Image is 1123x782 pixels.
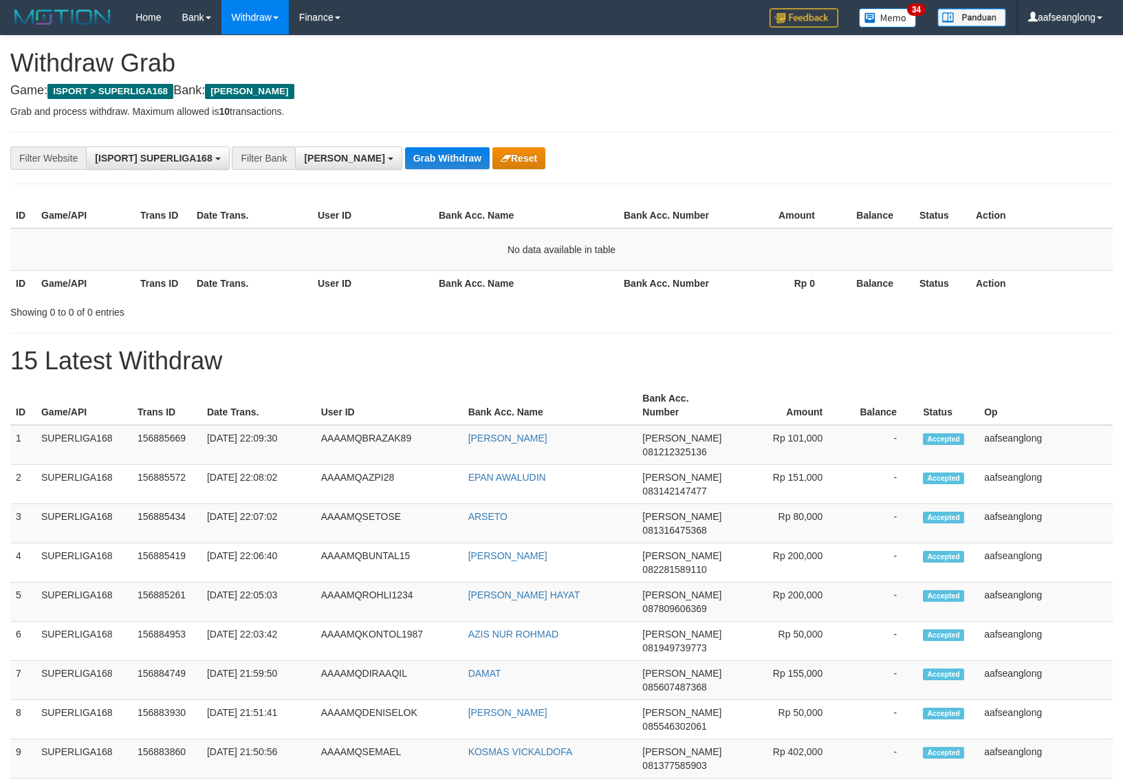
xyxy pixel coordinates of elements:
td: AAAAMQSEMAEL [316,739,463,779]
th: Trans ID [135,203,191,228]
td: SUPERLIGA168 [36,543,132,583]
a: [PERSON_NAME] HAYAT [468,589,580,600]
span: Accepted [923,590,964,602]
td: AAAAMQAZPI28 [316,465,463,504]
td: AAAAMQKONTOL1987 [316,622,463,661]
a: AZIS NUR ROHMAD [468,629,558,640]
span: Copy 087809606369 to clipboard [642,603,706,614]
th: Bank Acc. Number [618,203,717,228]
span: [PERSON_NAME] [642,433,721,444]
th: Bank Acc. Name [433,203,618,228]
td: SUPERLIGA168 [36,465,132,504]
button: [ISPORT] SUPERLIGA168 [86,146,229,170]
th: Balance [836,203,914,228]
h4: Game: Bank: [10,84,1113,98]
th: User ID [312,270,433,296]
th: User ID [316,386,463,425]
td: Rp 155,000 [732,661,843,700]
td: [DATE] 21:59:50 [201,661,316,700]
h1: Withdraw Grab [10,50,1113,77]
td: No data available in table [10,228,1113,271]
strong: 10 [219,106,230,117]
td: 9 [10,739,36,779]
th: User ID [312,203,433,228]
span: [PERSON_NAME] [642,472,721,483]
th: ID [10,270,36,296]
td: - [843,504,917,543]
img: panduan.png [937,8,1006,27]
span: [PERSON_NAME] [205,84,294,99]
td: SUPERLIGA168 [36,622,132,661]
span: [PERSON_NAME] [642,746,721,757]
th: Rp 0 [717,270,836,296]
p: Grab and process withdraw. Maximum allowed is transactions. [10,105,1113,118]
td: aafseanglong [979,425,1113,465]
span: Copy 085607487368 to clipboard [642,682,706,693]
div: Showing 0 to 0 of 0 entries [10,300,457,319]
td: AAAAMQDENISELOK [316,700,463,739]
td: - [843,739,917,779]
a: EPAN AWALUDIN [468,472,546,483]
div: Filter Bank [232,146,295,170]
td: 1 [10,425,36,465]
td: - [843,465,917,504]
td: SUPERLIGA168 [36,583,132,622]
td: 2 [10,465,36,504]
td: SUPERLIGA168 [36,661,132,700]
td: AAAAMQSETOSE [316,504,463,543]
td: aafseanglong [979,700,1113,739]
div: Filter Website [10,146,86,170]
a: [PERSON_NAME] [468,707,547,718]
span: [ISPORT] SUPERLIGA168 [95,153,212,164]
span: Accepted [923,669,964,680]
a: KOSMAS VICKALDOFA [468,746,573,757]
th: Action [970,270,1113,296]
span: Accepted [923,629,964,641]
td: SUPERLIGA168 [36,700,132,739]
span: [PERSON_NAME] [304,153,384,164]
td: 156885669 [132,425,201,465]
span: Copy 085546302061 to clipboard [642,721,706,732]
td: Rp 80,000 [732,504,843,543]
th: Date Trans. [191,203,312,228]
td: 156884953 [132,622,201,661]
span: [PERSON_NAME] [642,707,721,718]
td: 5 [10,583,36,622]
span: [PERSON_NAME] [642,668,721,679]
span: Copy 081212325136 to clipboard [642,446,706,457]
td: 156885261 [132,583,201,622]
span: [PERSON_NAME] [642,589,721,600]
th: Action [970,203,1113,228]
td: [DATE] 22:07:02 [201,504,316,543]
td: Rp 50,000 [732,700,843,739]
td: - [843,543,917,583]
td: [DATE] 22:03:42 [201,622,316,661]
td: AAAAMQROHLI1234 [316,583,463,622]
img: MOTION_logo.png [10,7,115,28]
th: Trans ID [132,386,201,425]
td: [DATE] 22:08:02 [201,465,316,504]
span: ISPORT > SUPERLIGA168 [47,84,173,99]
td: 156883930 [132,700,201,739]
td: Rp 101,000 [732,425,843,465]
td: SUPERLIGA168 [36,425,132,465]
button: Grab Withdraw [405,147,490,169]
td: AAAAMQDIRAAQIL [316,661,463,700]
span: 34 [907,3,926,16]
th: Game/API [36,386,132,425]
td: AAAAMQBRAZAK89 [316,425,463,465]
th: Game/API [36,270,135,296]
span: Accepted [923,433,964,445]
td: - [843,700,917,739]
a: ARSETO [468,511,508,522]
th: Op [979,386,1113,425]
span: Copy 081949739773 to clipboard [642,642,706,653]
td: aafseanglong [979,504,1113,543]
th: ID [10,386,36,425]
td: aafseanglong [979,583,1113,622]
span: [PERSON_NAME] [642,629,721,640]
td: [DATE] 21:50:56 [201,739,316,779]
span: Copy 082281589110 to clipboard [642,564,706,575]
th: Game/API [36,203,135,228]
img: Feedback.jpg [770,8,838,28]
